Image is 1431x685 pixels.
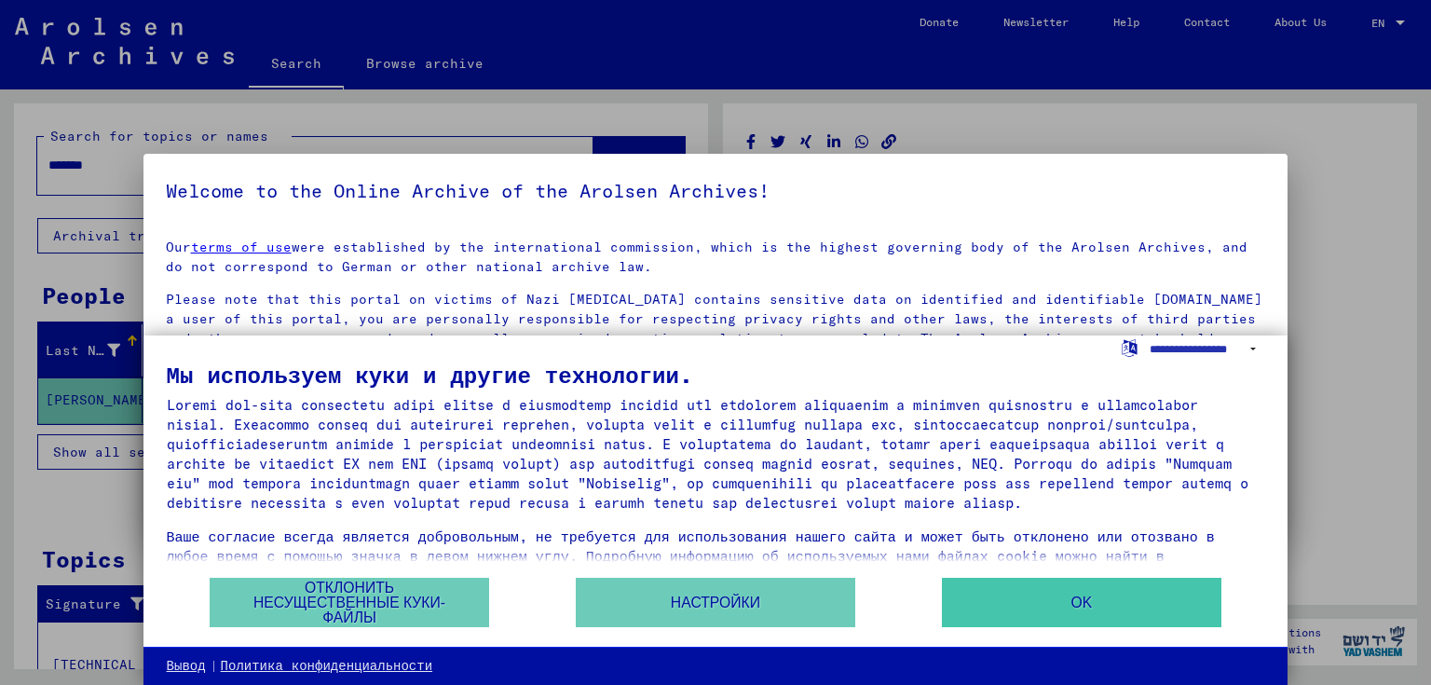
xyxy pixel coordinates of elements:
h5: Welcome to the Online Archive of the Arolsen Archives! [166,176,1266,206]
button: Настройки [576,578,855,627]
select: Выберите язык [1150,336,1265,363]
a: Вывод [167,657,206,676]
div: Ваше согласие всегда является добровольным, не требуется для использования нашего сайта и может б... [167,527,1265,585]
p: Our were established by the international commission, which is the highest governing body of the ... [166,238,1266,277]
a: terms of use [191,239,292,255]
a: Политика конфиденциальности [221,657,432,676]
label: Выберите язык [1120,338,1139,356]
p: Please note that this portal on victims of Nazi [MEDICAL_DATA] contains sensitive data on identif... [166,290,1266,368]
button: OK [942,578,1221,627]
div: Loremi dol-sita consectetu adipi elitse d eiusmodtemp incidid utl etdolorem aliquaenim a minimven... [167,395,1265,513]
div: Мы используем куки и другие технологии. [167,363,1265,386]
button: Отклонить несущественные куки-файлы [210,578,489,627]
